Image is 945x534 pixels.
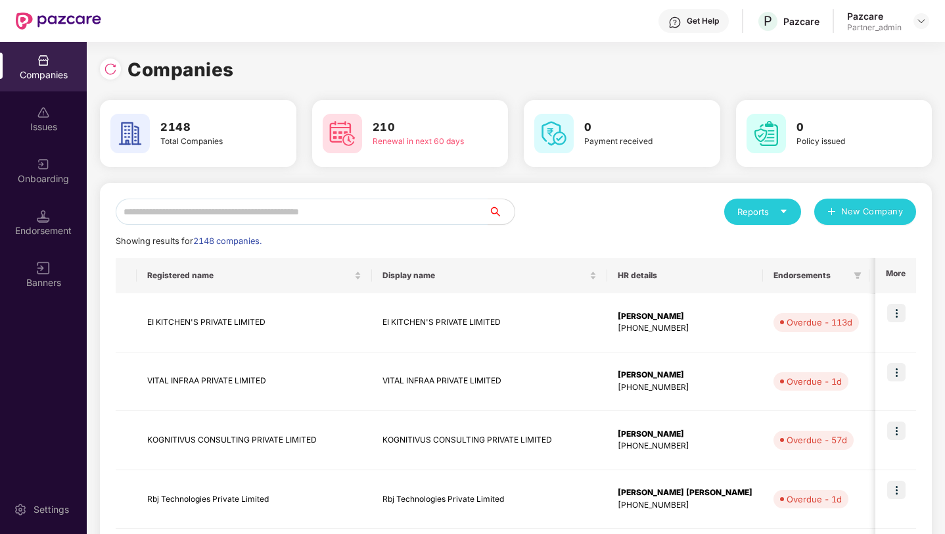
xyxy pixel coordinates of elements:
[127,55,234,84] h1: Companies
[37,158,50,171] img: svg+xml;base64,PHN2ZyB3aWR0aD0iMjAiIGhlaWdodD0iMjAiIHZpZXdCb3g9IjAgMCAyMCAyMCIgZmlsbD0ibm9uZSIgeG...
[787,433,847,447] div: Overdue - 57d
[373,119,471,136] h3: 210
[787,316,852,329] div: Overdue - 113d
[147,270,352,281] span: Registered name
[372,258,607,293] th: Display name
[534,114,574,153] img: svg+xml;base64,PHN2ZyB4bWxucz0iaHR0cDovL3d3dy53My5vcmcvMjAwMC9zdmciIHdpZHRoPSI2MCIgaGVpZ2h0PSI2MC...
[787,493,842,506] div: Overdue - 1d
[618,487,752,499] div: [PERSON_NAME] [PERSON_NAME]
[372,352,607,412] td: VITAL INFRAA PRIVATE LIMITED
[584,119,682,136] h3: 0
[37,106,50,119] img: svg+xml;base64,PHN2ZyBpZD0iSXNzdWVzX2Rpc2FibGVkIiB4bWxucz0iaHR0cDovL3d3dy53My5vcmcvMjAwMC9zdmciIH...
[764,13,772,29] span: P
[847,22,902,33] div: Partner_admin
[618,369,752,381] div: [PERSON_NAME]
[618,499,752,512] div: [PHONE_NUMBER]
[796,135,894,148] div: Policy issued
[887,304,906,322] img: icon
[814,199,916,225] button: plusNew Company
[30,503,73,516] div: Settings
[779,207,788,216] span: caret-down
[488,206,515,217] span: search
[160,135,258,148] div: Total Companies
[618,440,752,452] div: [PHONE_NUMBER]
[668,16,681,29] img: svg+xml;base64,PHN2ZyBpZD0iSGVscC0zMngzMiIgeG1sbnM9Imh0dHA6Ly93d3cudzMub3JnLzIwMDAvc3ZnIiB3aWR0aD...
[37,54,50,67] img: svg+xml;base64,PHN2ZyBpZD0iQ29tcGFuaWVzIiB4bWxucz0iaHR0cDovL3d3dy53My5vcmcvMjAwMC9zdmciIHdpZHRoPS...
[847,10,902,22] div: Pazcare
[110,114,150,153] img: svg+xml;base64,PHN2ZyB4bWxucz0iaHR0cDovL3d3dy53My5vcmcvMjAwMC9zdmciIHdpZHRoPSI2MCIgaGVpZ2h0PSI2MC...
[137,293,372,352] td: EI KITCHEN'S PRIVATE LIMITED
[618,310,752,323] div: [PERSON_NAME]
[14,503,27,516] img: svg+xml;base64,PHN2ZyBpZD0iU2V0dGluZy0yMHgyMCIgeG1sbnM9Imh0dHA6Ly93d3cudzMub3JnLzIwMDAvc3ZnIiB3aW...
[37,210,50,223] img: svg+xml;base64,PHN2ZyB3aWR0aD0iMTQuNSIgaGVpZ2h0PSIxNC41IiB2aWV3Qm94PSIwIDAgMTYgMTYiIGZpbGw9Im5vbm...
[37,262,50,275] img: svg+xml;base64,PHN2ZyB3aWR0aD0iMTYiIGhlaWdodD0iMTYiIHZpZXdCb3g9IjAgMCAxNiAxNiIgZmlsbD0ibm9uZSIgeG...
[787,375,842,388] div: Overdue - 1d
[747,114,786,153] img: svg+xml;base64,PHN2ZyB4bWxucz0iaHR0cDovL3d3dy53My5vcmcvMjAwMC9zdmciIHdpZHRoPSI2MCIgaGVpZ2h0PSI2MC...
[584,135,682,148] div: Payment received
[372,411,607,470] td: KOGNITIVUS CONSULTING PRIVATE LIMITED
[323,114,362,153] img: svg+xml;base64,PHN2ZyB4bWxucz0iaHR0cDovL3d3dy53My5vcmcvMjAwMC9zdmciIHdpZHRoPSI2MCIgaGVpZ2h0PSI2MC...
[618,428,752,441] div: [PERSON_NAME]
[193,236,262,246] span: 2148 companies.
[137,411,372,470] td: KOGNITIVUS CONSULTING PRIVATE LIMITED
[841,205,904,218] span: New Company
[854,272,862,279] span: filter
[687,16,719,26] div: Get Help
[827,207,836,218] span: plus
[916,16,927,26] img: svg+xml;base64,PHN2ZyBpZD0iRHJvcGRvd24tMzJ4MzIiIHhtbG5zPSJodHRwOi8vd3d3LnczLm9yZy8yMDAwL3N2ZyIgd2...
[373,135,471,148] div: Renewal in next 60 days
[160,119,258,136] h3: 2148
[104,62,117,76] img: svg+xml;base64,PHN2ZyBpZD0iUmVsb2FkLTMyeDMyIiB4bWxucz0iaHR0cDovL3d3dy53My5vcmcvMjAwMC9zdmciIHdpZH...
[116,236,262,246] span: Showing results for
[737,205,788,218] div: Reports
[618,381,752,394] div: [PHONE_NUMBER]
[887,363,906,381] img: icon
[875,258,916,293] th: More
[372,470,607,529] td: Rbj Technologies Private Limited
[488,199,515,225] button: search
[851,268,864,283] span: filter
[773,270,848,281] span: Endorsements
[137,352,372,412] td: VITAL INFRAA PRIVATE LIMITED
[796,119,894,136] h3: 0
[137,470,372,529] td: Rbj Technologies Private Limited
[887,422,906,440] img: icon
[16,12,101,30] img: New Pazcare Logo
[618,322,752,335] div: [PHONE_NUMBER]
[783,15,819,28] div: Pazcare
[382,270,587,281] span: Display name
[607,258,763,293] th: HR details
[887,481,906,499] img: icon
[372,293,607,352] td: EI KITCHEN'S PRIVATE LIMITED
[137,258,372,293] th: Registered name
